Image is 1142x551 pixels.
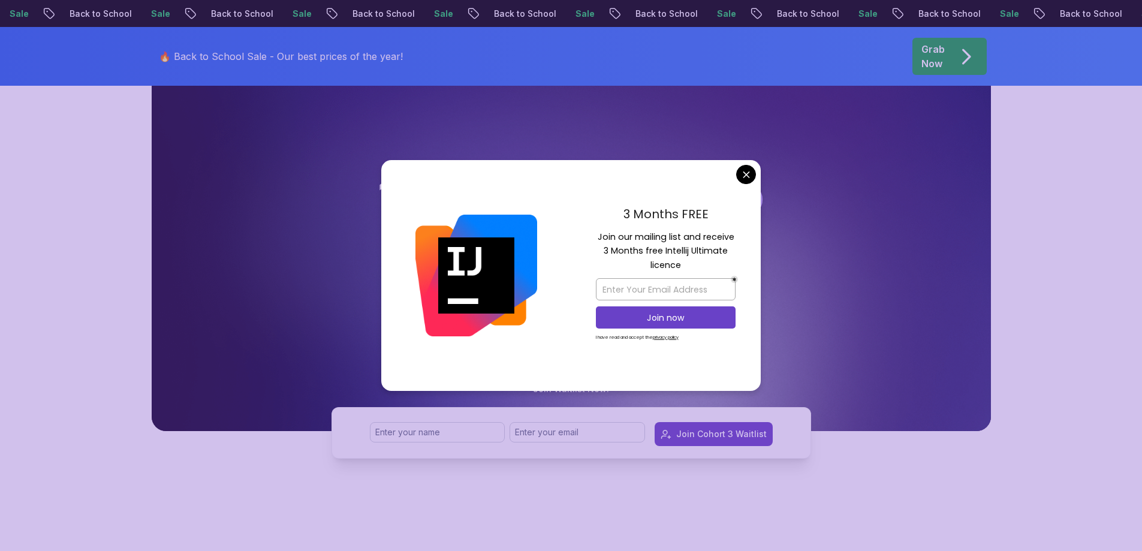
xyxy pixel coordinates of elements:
[843,8,881,20] p: Sale
[1044,8,1126,20] p: Back to School
[54,8,135,20] p: Back to School
[159,49,403,64] p: 🔥 Back to School Sale - Our best prices of the year!
[418,8,457,20] p: Sale
[620,8,701,20] p: Back to School
[510,422,645,442] input: Enter your email
[478,8,560,20] p: Back to School
[984,8,1023,20] p: Sale
[156,174,986,218] h1: 10 Week
[135,8,174,20] p: Sale
[676,428,767,440] div: Join Cohort 3 Waitlist
[921,42,945,71] p: Grab Now
[701,8,740,20] p: Sale
[560,8,598,20] p: Sale
[761,8,843,20] p: Back to School
[903,8,984,20] p: Back to School
[655,422,773,446] button: Join Cohort 3 Waitlist
[195,8,277,20] p: Back to School
[337,8,418,20] p: Back to School
[370,422,505,442] input: Enter your name
[277,8,315,20] p: Sale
